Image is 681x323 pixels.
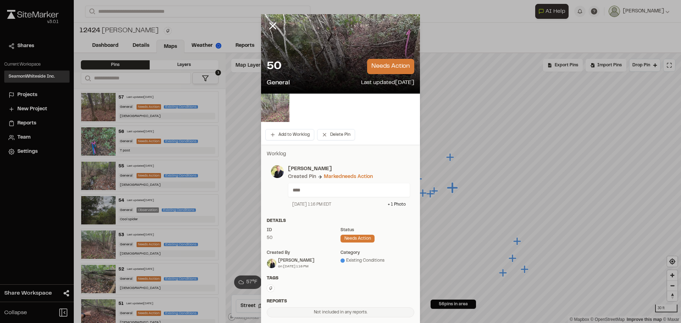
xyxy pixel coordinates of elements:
[267,284,275,292] button: Edit Tags
[267,150,414,158] p: Worklog
[267,60,281,74] p: 50
[267,307,414,317] div: Not included in any reports.
[340,250,414,256] div: category
[340,227,414,233] div: Status
[340,257,414,264] div: Existing Conditions
[367,59,414,74] p: needs action
[361,78,414,88] p: Last updated [DATE]
[265,129,314,140] button: Add to Worklog
[317,129,355,140] button: Delete Pin
[267,250,340,256] div: Created by
[324,173,373,181] div: Marked needs action
[267,227,340,233] div: ID
[388,201,406,208] div: + 1 Photo
[288,173,316,181] div: Created Pin
[267,298,414,305] div: Reports
[267,259,276,268] img: Jim Donahoe
[261,94,289,122] img: file
[267,275,414,282] div: Tags
[278,257,314,264] div: [PERSON_NAME]
[271,165,284,178] img: photo
[267,218,414,224] div: Details
[288,165,410,173] p: [PERSON_NAME]
[267,235,340,241] div: 50
[267,78,290,88] p: General
[340,235,375,243] div: needs action
[278,264,314,269] div: on [DATE] 1:16 PM
[292,201,331,208] div: [DATE] 1:16 PM EDT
